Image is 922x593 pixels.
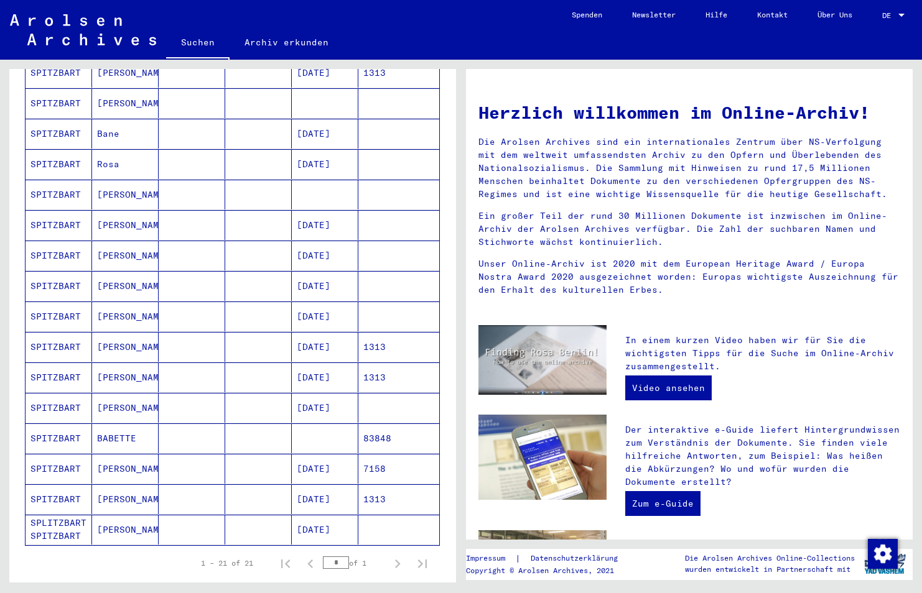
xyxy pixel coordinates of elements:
[292,454,358,484] mat-cell: [DATE]
[478,99,900,126] h1: Herzlich willkommen im Online-Archiv!
[292,515,358,545] mat-cell: [DATE]
[26,454,92,484] mat-cell: SPITZBART
[292,58,358,88] mat-cell: [DATE]
[26,241,92,270] mat-cell: SPITZBART
[92,149,159,179] mat-cell: Rosa
[26,58,92,88] mat-cell: SPITZBART
[292,393,358,423] mat-cell: [DATE]
[92,362,159,392] mat-cell: [PERSON_NAME]
[292,149,358,179] mat-cell: [DATE]
[478,325,607,395] img: video.jpg
[358,362,439,392] mat-cell: 1313
[26,149,92,179] mat-cell: SPITZBART
[625,491,701,516] a: Zum e-Guide
[26,332,92,362] mat-cell: SPITZBART
[466,565,633,576] p: Copyright © Arolsen Archives, 2021
[410,551,435,576] button: Last page
[273,551,298,576] button: First page
[292,484,358,514] mat-cell: [DATE]
[478,257,900,296] p: Unser Online-Archiv ist 2020 mit dem European Heritage Award / Europa Nostra Award 2020 ausgezeic...
[26,362,92,392] mat-cell: SPITZBART
[685,564,855,575] p: wurden entwickelt in Partnerschaft mit
[26,515,92,545] mat-cell: SPLITZBART SPITZBART
[26,88,92,118] mat-cell: SPITZBART
[26,301,92,331] mat-cell: SPITZBART
[358,423,439,453] mat-cell: 83848
[92,515,159,545] mat-cell: [PERSON_NAME]
[92,332,159,362] mat-cell: [PERSON_NAME]
[292,119,358,149] mat-cell: [DATE]
[478,136,900,201] p: Die Arolsen Archives sind ein internationales Zentrum über NS-Verfolgung mit dem weltweit umfasse...
[358,58,439,88] mat-cell: 1313
[292,271,358,301] mat-cell: [DATE]
[466,552,633,565] div: |
[862,548,908,579] img: yv_logo.png
[230,27,343,57] a: Archiv erkunden
[685,553,855,564] p: Die Arolsen Archives Online-Collections
[298,551,323,576] button: Previous page
[292,362,358,392] mat-cell: [DATE]
[358,484,439,514] mat-cell: 1313
[92,88,159,118] mat-cell: [PERSON_NAME]
[292,301,358,331] mat-cell: [DATE]
[92,301,159,331] mat-cell: [PERSON_NAME]
[868,539,898,569] img: Zustimmung ändern
[166,27,230,60] a: Suchen
[625,375,712,400] a: Video ansehen
[26,423,92,453] mat-cell: SPITZBART
[882,11,896,20] span: DE
[92,180,159,209] mat-cell: [PERSON_NAME]
[292,241,358,270] mat-cell: [DATE]
[92,119,159,149] mat-cell: Bane
[625,334,900,373] p: In einem kurzen Video haben wir für Sie die wichtigsten Tipps für die Suche im Online-Archiv zusa...
[26,271,92,301] mat-cell: SPITZBART
[92,484,159,514] mat-cell: [PERSON_NAME]
[292,332,358,362] mat-cell: [DATE]
[92,454,159,484] mat-cell: [PERSON_NAME]
[478,415,607,500] img: eguide.jpg
[625,423,900,489] p: Der interaktive e-Guide liefert Hintergrundwissen zum Verständnis der Dokumente. Sie finden viele...
[92,58,159,88] mat-cell: [PERSON_NAME]
[358,332,439,362] mat-cell: 1313
[323,557,385,569] div: of 1
[358,454,439,484] mat-cell: 7158
[26,119,92,149] mat-cell: SPITZBART
[92,393,159,423] mat-cell: [PERSON_NAME]
[201,558,253,569] div: 1 – 21 of 21
[10,14,156,45] img: Arolsen_neg.svg
[26,393,92,423] mat-cell: SPITZBART
[521,552,633,565] a: Datenschutzerklärung
[466,552,515,565] a: Impressum
[92,423,159,453] mat-cell: BABETTE
[92,271,159,301] mat-cell: [PERSON_NAME]
[478,209,900,249] p: Ein großer Teil der rund 30 Millionen Dokumente ist inzwischen im Online-Archiv der Arolsen Archi...
[385,551,410,576] button: Next page
[292,210,358,240] mat-cell: [DATE]
[92,241,159,270] mat-cell: [PERSON_NAME]
[26,484,92,514] mat-cell: SPITZBART
[26,180,92,209] mat-cell: SPITZBART
[92,210,159,240] mat-cell: [PERSON_NAME]
[26,210,92,240] mat-cell: SPITZBART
